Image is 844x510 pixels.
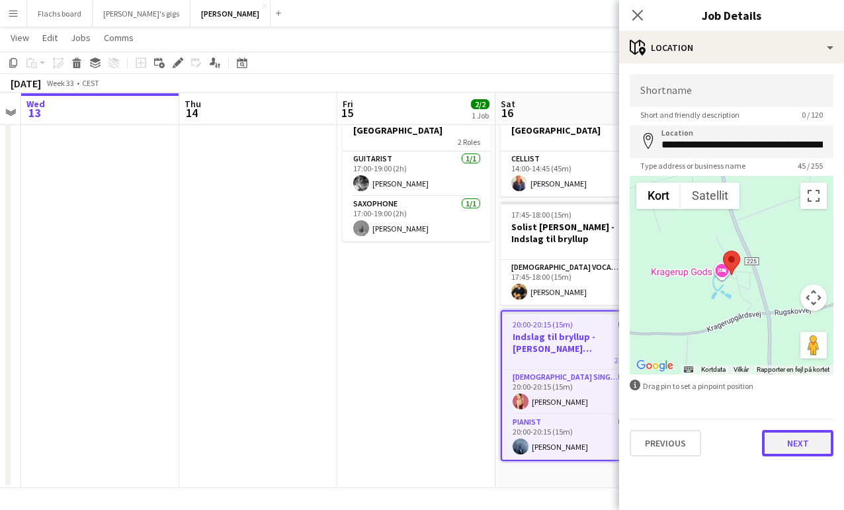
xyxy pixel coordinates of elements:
[44,78,77,88] span: Week 33
[800,332,827,359] button: Træk Pegman hen på kortet for at åbne Street View
[472,110,489,120] div: 1 Job
[633,357,677,374] a: Åbn dette området i Google Maps (åbner i et nyt vindue)
[501,310,649,461] app-job-card: 20:00-20:15 (15m)2/2Indslag til bryllup - [PERSON_NAME] [PERSON_NAME] & Pianist2 Roles[DEMOGRAPHI...
[11,32,29,44] span: View
[787,161,833,171] span: 45 / 255
[26,98,45,110] span: Wed
[190,1,271,26] button: [PERSON_NAME]
[757,366,829,373] a: Rapporter en fejl på kortet
[501,202,649,305] app-job-card: 17:45-18:00 (15m)1/1Solist [PERSON_NAME] - Indslag til bryllup1 Role[DEMOGRAPHIC_DATA] Vocal + Gu...
[633,357,677,374] img: Google
[71,32,91,44] span: Jobs
[791,110,833,120] span: 0 / 120
[343,196,491,241] app-card-role: Saxophone1/117:00-19:00 (2h)[PERSON_NAME]
[684,365,693,374] button: Tastaturgenveje
[341,105,353,120] span: 15
[343,93,491,241] app-job-card: 17:00-19:00 (2h)2/2Jazzduo til Bryllup i [GEOGRAPHIC_DATA]2 RolesGuitarist1/117:00-19:00 (2h)[PER...
[619,32,844,64] div: Location
[502,370,648,415] app-card-role: [DEMOGRAPHIC_DATA] Singer1/120:00-20:15 (15m)[PERSON_NAME]
[501,151,649,196] app-card-role: Cellist1/114:00-14:45 (45m)[PERSON_NAME]
[800,284,827,311] button: Styringselement til kortkamera
[185,98,201,110] span: Thu
[800,183,827,209] button: Slå fuld skærm til/fra
[343,151,491,196] app-card-role: Guitarist1/117:00-19:00 (2h)[PERSON_NAME]
[501,93,649,196] app-job-card: 14:00-14:45 (45m)1/1Solo cellist - Bryllup i [GEOGRAPHIC_DATA]1 RoleCellist1/114:00-14:45 (45m)[P...
[501,260,649,305] app-card-role: [DEMOGRAPHIC_DATA] Vocal + Guitar1/117:45-18:00 (15m)[PERSON_NAME]
[502,415,648,460] app-card-role: Pianist1/120:00-20:15 (15m)[PERSON_NAME]
[630,380,833,392] div: Drag pin to set a pinpoint position
[82,78,99,88] div: CEST
[65,29,96,46] a: Jobs
[630,110,750,120] span: Short and friendly description
[630,161,756,171] span: Type address or business name
[5,29,34,46] a: View
[630,430,701,456] button: Previous
[701,365,726,374] button: Kortdata
[762,430,833,456] button: Next
[183,105,201,120] span: 14
[618,319,637,329] span: 2/2
[502,331,648,355] h3: Indslag til bryllup - [PERSON_NAME] [PERSON_NAME] & Pianist
[11,77,41,90] div: [DATE]
[93,1,190,26] button: [PERSON_NAME]'s gigs
[619,7,844,24] h3: Job Details
[343,98,353,110] span: Fri
[42,32,58,44] span: Edit
[734,366,749,373] a: Vilkår
[104,32,134,44] span: Comms
[499,105,515,120] span: 16
[511,210,571,220] span: 17:45-18:00 (15m)
[513,319,573,329] span: 20:00-20:15 (15m)
[471,99,489,109] span: 2/2
[614,355,637,365] span: 2 Roles
[501,98,515,110] span: Sat
[636,183,681,209] button: Vis vejkort
[27,1,93,26] button: Flachs board
[501,221,649,245] h3: Solist [PERSON_NAME] - Indslag til bryllup
[458,137,480,147] span: 2 Roles
[37,29,63,46] a: Edit
[99,29,139,46] a: Comms
[681,183,739,209] button: Vis satellitbilleder
[24,105,45,120] span: 13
